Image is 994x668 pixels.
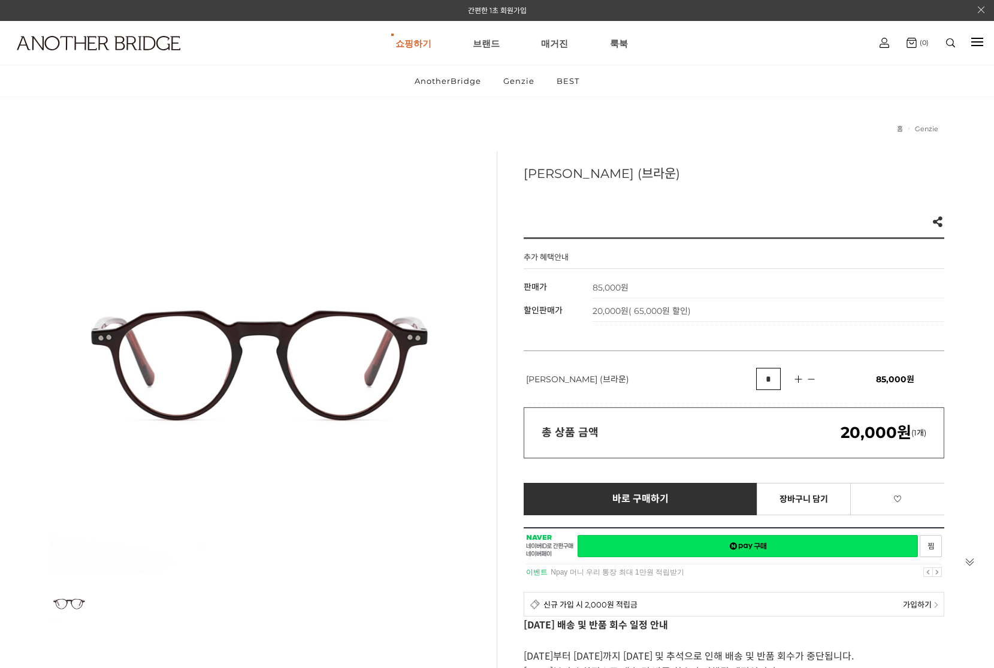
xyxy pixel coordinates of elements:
[493,65,545,96] a: Genzie
[903,599,932,610] span: 가입하기
[917,38,929,47] span: (0)
[526,568,548,576] strong: 이벤트
[524,164,944,182] h3: [PERSON_NAME] (브라운)
[524,648,944,663] p: [DATE]부터 [DATE]까지 [DATE] 및 추석으로 인해 배송 및 반품 회수가 중단됩니다.
[876,374,914,385] span: 85,000원
[841,428,926,437] span: (1개)
[880,38,889,48] img: cart
[404,65,491,96] a: AnotherBridge
[757,483,851,515] a: 장바구니 담기
[907,38,929,48] a: (0)
[946,38,955,47] img: search
[524,592,944,616] a: 신규 가입 시 2,000원 적립금 가입하기
[907,38,917,48] img: cart
[803,374,819,385] img: 수량감소
[551,568,684,576] a: Npay 머니 우리 통장 최대 1만원 적립받기
[524,351,756,407] td: [PERSON_NAME] (브라운)
[50,584,89,623] img: ab55f93c980676be0df8780a0078ce8b.jpg
[578,535,918,557] a: 새창
[593,306,691,316] span: 20,000원
[915,125,938,133] a: Genzie
[610,22,628,65] a: 룩북
[841,423,911,442] em: 20,000원
[524,617,668,631] strong: [DATE] 배송 및 반품 회수 일정 안내
[473,22,500,65] a: 브랜드
[789,373,807,385] img: 수량증가
[542,426,599,439] strong: 총 상품 금액
[546,65,590,96] a: BEST
[524,483,757,515] a: 바로 구매하기
[897,125,903,133] a: 홈
[395,22,431,65] a: 쇼핑하기
[524,251,569,268] h4: 추가 혜택안내
[6,36,155,80] a: logo
[50,152,470,572] img: ab55f93c980676be0df8780a0078ce8b.jpg
[524,282,547,292] span: 판매가
[541,22,568,65] a: 매거진
[629,306,691,316] span: ( 65,000원 할인)
[524,305,563,316] span: 할인판매가
[17,36,180,50] img: logo
[593,282,629,293] strong: 85,000원
[612,494,669,504] span: 바로 구매하기
[468,6,527,15] a: 간편한 1초 회원가입
[543,599,638,610] span: 신규 가입 시 2,000원 적립금
[530,599,540,609] img: detail_membership.png
[920,535,942,557] a: 새창
[934,602,938,608] img: npay_sp_more.png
